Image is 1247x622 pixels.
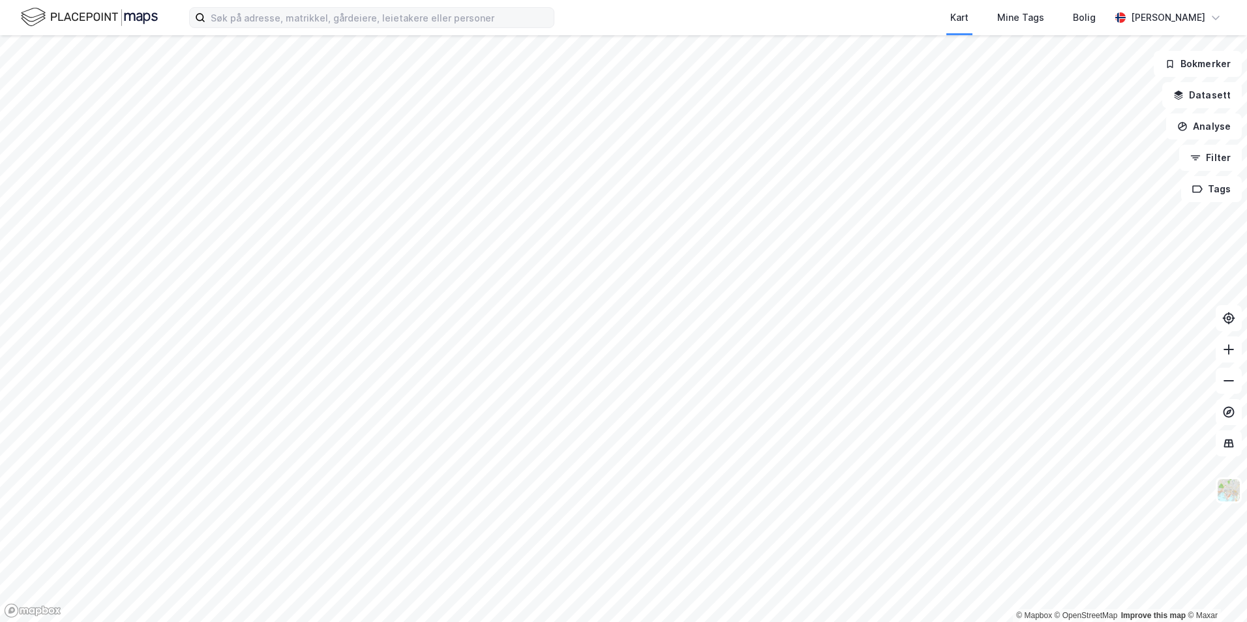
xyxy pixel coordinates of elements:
[1179,145,1242,171] button: Filter
[1154,51,1242,77] button: Bokmerker
[1216,478,1241,503] img: Z
[1073,10,1096,25] div: Bolig
[1182,559,1247,622] iframe: Chat Widget
[1121,611,1186,620] a: Improve this map
[997,10,1044,25] div: Mine Tags
[4,603,61,618] a: Mapbox homepage
[21,6,158,29] img: logo.f888ab2527a4732fd821a326f86c7f29.svg
[1055,611,1118,620] a: OpenStreetMap
[1181,176,1242,202] button: Tags
[1016,611,1052,620] a: Mapbox
[950,10,969,25] div: Kart
[1166,113,1242,140] button: Analyse
[205,8,554,27] input: Søk på adresse, matrikkel, gårdeiere, leietakere eller personer
[1131,10,1205,25] div: [PERSON_NAME]
[1162,82,1242,108] button: Datasett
